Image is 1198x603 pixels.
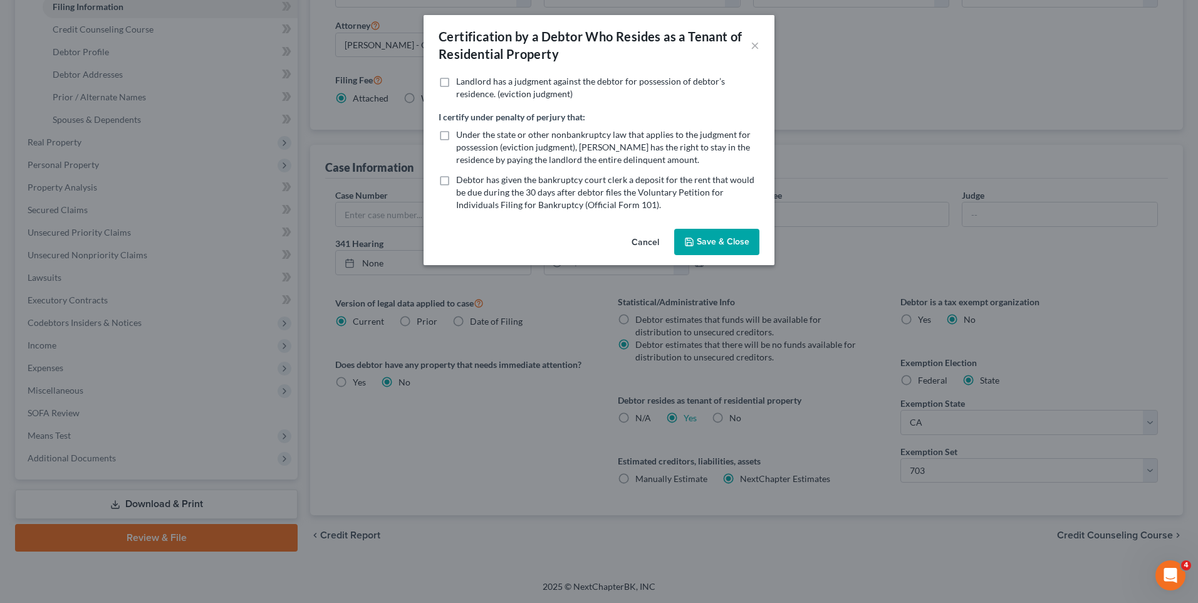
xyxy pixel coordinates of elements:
[456,174,754,210] span: Debtor has given the bankruptcy court clerk a deposit for the rent that would be due during the 3...
[439,28,751,63] div: Certification by a Debtor Who Resides as a Tenant of Residential Property
[751,38,759,53] button: ×
[674,229,759,255] button: Save & Close
[1181,560,1191,570] span: 4
[456,129,751,165] span: Under the state or other nonbankruptcy law that applies to the judgment for possession (eviction ...
[622,230,669,255] button: Cancel
[456,76,725,99] span: Landlord has a judgment against the debtor for possession of debtor’s residence. (eviction judgment)
[439,110,585,123] label: I certify under penalty of perjury that:
[1155,560,1185,590] iframe: Intercom live chat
